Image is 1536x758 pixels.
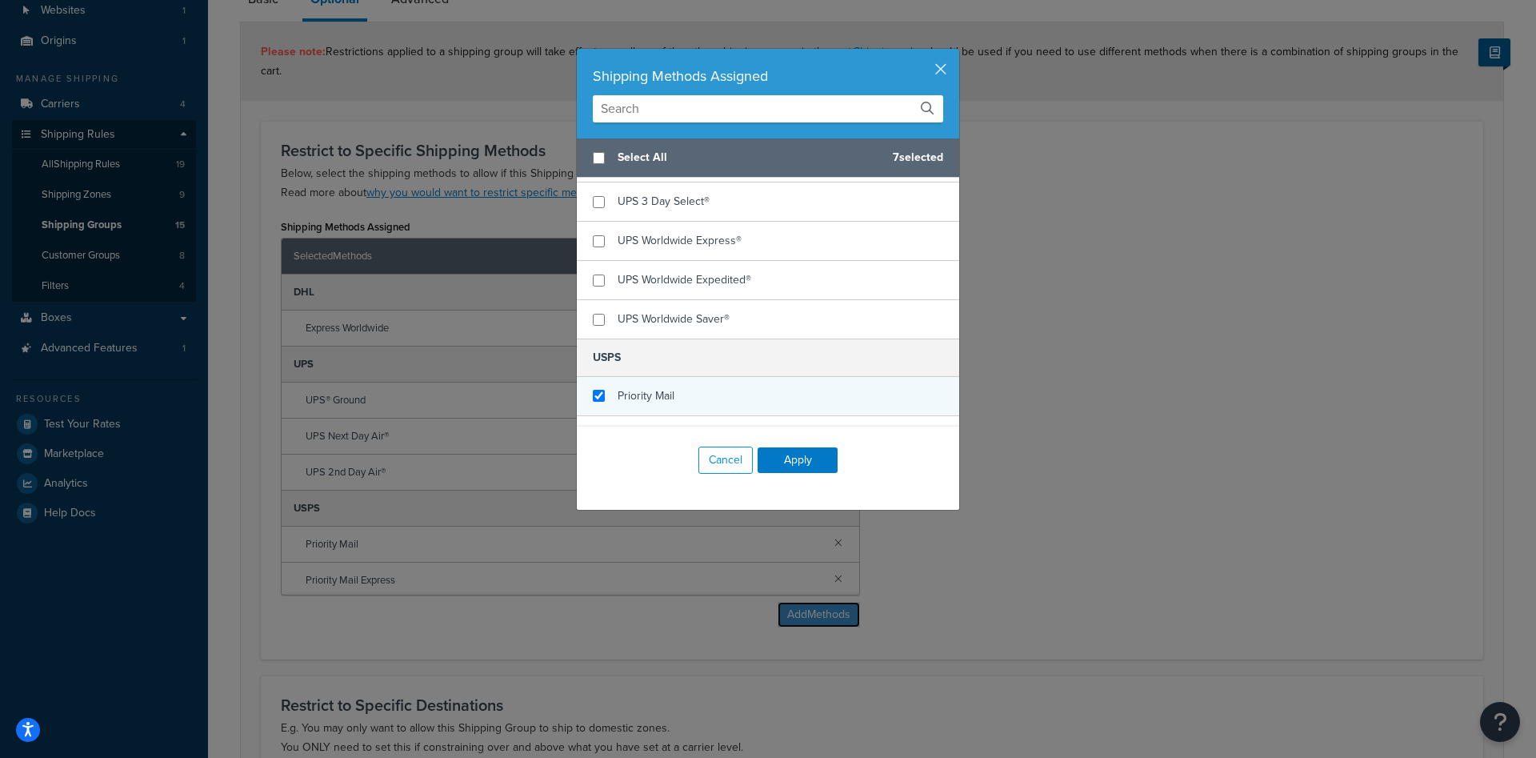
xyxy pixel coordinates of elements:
[618,387,674,404] span: Priority Mail
[618,271,751,288] span: UPS Worldwide Expedited®
[618,193,710,210] span: UPS 3 Day Select®
[593,95,943,122] input: Search
[698,447,753,474] button: Cancel
[618,311,730,327] span: UPS Worldwide Saver®
[593,65,943,87] div: Shipping Methods Assigned
[618,427,718,443] span: Priority Mail Express
[618,232,742,249] span: UPS Worldwide Express®
[577,138,959,178] div: 7 selected
[758,447,838,473] button: Apply
[577,339,959,376] h5: USPS
[618,146,880,169] span: Select All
